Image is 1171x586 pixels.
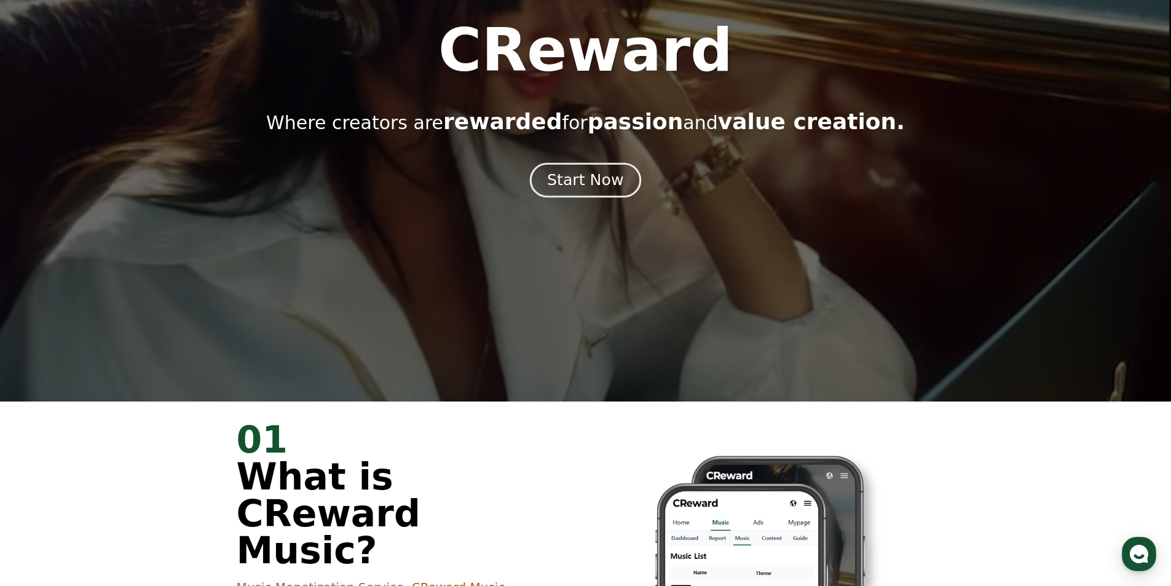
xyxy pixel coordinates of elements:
[182,408,212,418] span: Settings
[547,170,623,191] div: Start Now
[102,409,138,419] span: Messages
[266,109,905,134] p: Where creators are for and
[438,21,733,80] h1: CReward
[237,455,420,572] span: What is CReward Music?
[443,109,562,134] span: rewarded
[31,408,53,418] span: Home
[532,176,639,188] a: Start Now
[237,421,571,458] div: 01
[718,109,905,134] span: value creation.
[530,162,641,197] button: Start Now
[4,390,81,421] a: Home
[588,109,684,134] span: passion
[159,390,236,421] a: Settings
[81,390,159,421] a: Messages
